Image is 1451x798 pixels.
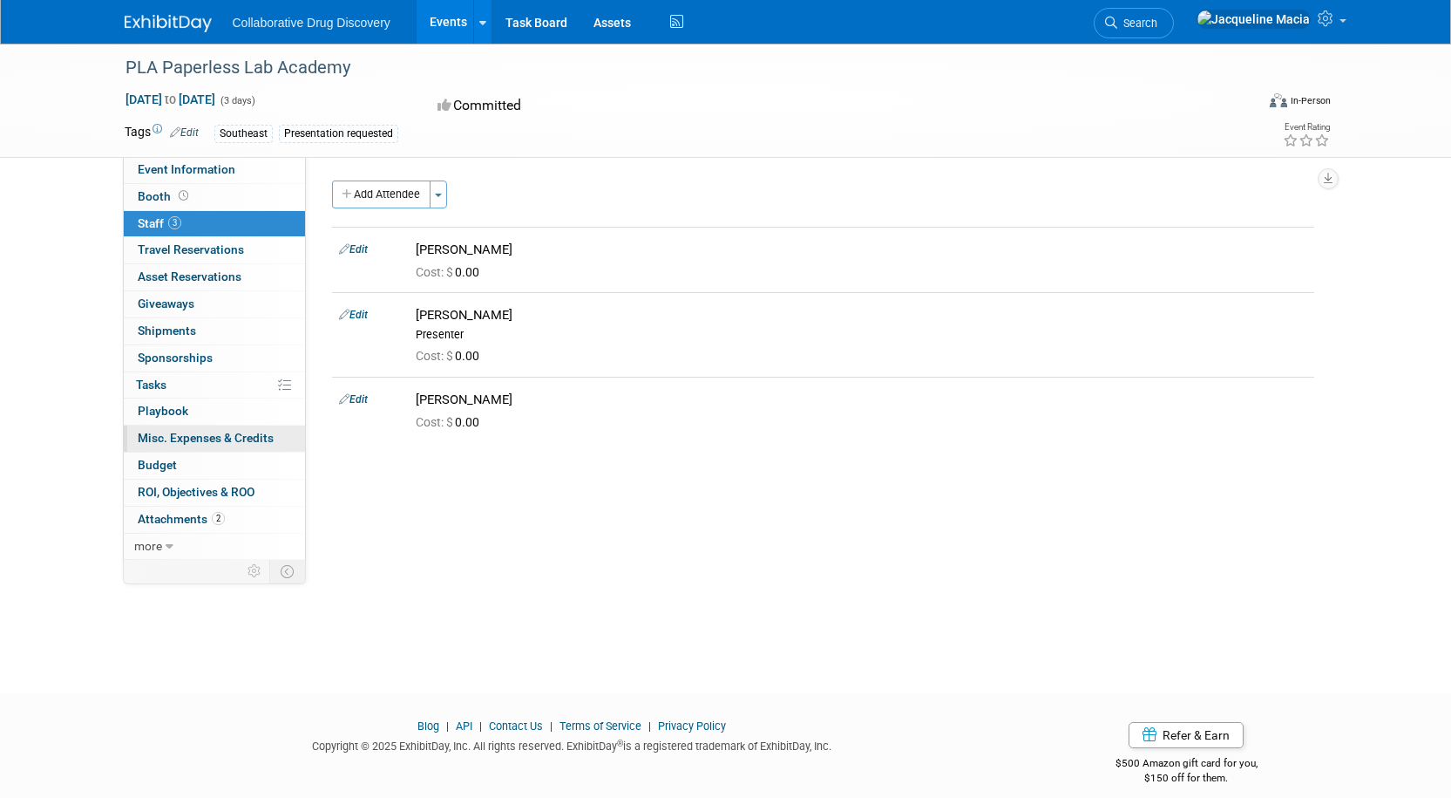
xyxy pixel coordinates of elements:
[138,324,196,338] span: Shipments
[442,720,453,733] span: |
[124,237,305,263] a: Travel Reservations
[119,52,1229,84] div: PLA Paperless Lab Academy
[416,242,1307,258] div: [PERSON_NAME]
[138,351,213,365] span: Sponsorships
[1197,10,1311,29] img: Jacqueline Macia
[416,265,486,279] span: 0.00
[124,534,305,560] a: more
[1290,94,1331,107] div: In-Person
[617,739,623,748] sup: ®
[475,720,486,733] span: |
[124,291,305,317] a: Giveaways
[416,349,486,363] span: 0.00
[416,415,455,429] span: Cost: $
[432,91,817,121] div: Committed
[1270,93,1287,107] img: Format-Inperson.png
[124,264,305,290] a: Asset Reservations
[175,189,192,202] span: Booth not reserved yet
[339,309,368,321] a: Edit
[138,404,188,418] span: Playbook
[416,307,1307,324] div: [PERSON_NAME]
[332,181,431,208] button: Add Attendee
[1117,17,1157,30] span: Search
[416,328,1307,342] div: Presenter
[658,720,726,733] a: Privacy Policy
[279,125,398,143] div: Presentation requested
[546,720,557,733] span: |
[339,243,368,256] a: Edit
[1046,771,1327,786] div: $150 off for them.
[138,458,177,472] span: Budget
[212,512,225,525] span: 2
[125,734,1020,754] div: Copyright © 2025 ExhibitDay, Inc. All rights reserved. ExhibitDay is a registered trademark of Ex...
[125,123,199,143] td: Tags
[138,269,241,283] span: Asset Reservations
[219,95,255,106] span: (3 days)
[1283,123,1330,132] div: Event Rating
[124,453,305,479] a: Budget
[138,485,254,499] span: ROI, Objectives & ROO
[416,265,455,279] span: Cost: $
[138,216,181,230] span: Staff
[134,539,162,553] span: more
[168,216,181,229] span: 3
[138,189,192,203] span: Booth
[138,297,194,310] span: Giveaways
[138,431,274,445] span: Misc. Expenses & Credits
[456,720,472,733] a: API
[417,720,439,733] a: Blog
[125,92,216,107] span: [DATE] [DATE]
[339,393,368,406] a: Edit
[170,126,199,139] a: Edit
[416,415,486,429] span: 0.00
[233,16,390,30] span: Collaborative Drug Discovery
[124,184,305,210] a: Booth
[416,392,1307,408] div: [PERSON_NAME]
[1046,745,1327,785] div: $500 Amazon gift card for you,
[124,318,305,344] a: Shipments
[124,211,305,237] a: Staff3
[124,157,305,183] a: Event Information
[269,560,305,583] td: Toggle Event Tabs
[124,507,305,533] a: Attachments2
[240,560,270,583] td: Personalize Event Tab Strip
[214,125,273,143] div: Southeast
[124,345,305,372] a: Sponsorships
[124,399,305,425] a: Playbook
[489,720,543,733] a: Contact Us
[125,15,212,32] img: ExhibitDay
[124,372,305,399] a: Tasks
[1129,722,1244,748] a: Refer & Earn
[124,480,305,506] a: ROI, Objectives & ROO
[162,92,179,106] span: to
[138,242,244,256] span: Travel Reservations
[138,512,225,526] span: Attachments
[1094,8,1174,38] a: Search
[416,349,455,363] span: Cost: $
[138,162,235,176] span: Event Information
[136,378,166,392] span: Tasks
[644,720,655,733] span: |
[1152,91,1332,117] div: Event Format
[124,426,305,452] a: Misc. Expenses & Credits
[559,720,641,733] a: Terms of Service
